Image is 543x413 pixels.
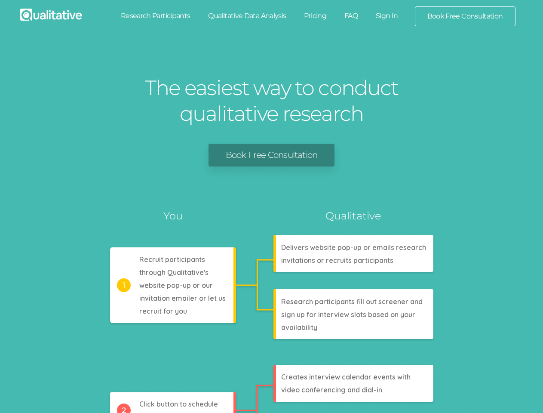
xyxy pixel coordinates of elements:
[143,75,401,126] h1: The easiest way to conduct qualitative research
[281,385,382,394] tspan: video conferencing and dial-in
[415,7,515,26] a: Book Free Consultation
[139,268,209,277] tspan: through Qualitative's
[139,281,213,290] tspan: website pop-up or our
[20,9,82,21] img: Qualitative
[335,6,367,25] a: FAQ
[500,372,543,413] iframe: Chat Widget
[295,6,335,25] a: Pricing
[139,255,205,264] tspan: Recruit participants
[281,373,411,381] tspan: Creates interview calendar events with
[281,323,317,332] tspan: availability
[163,210,183,222] tspan: You
[139,294,226,302] tspan: invitation emailer or let us
[139,400,218,408] tspan: Click button to schedule
[281,310,415,319] tspan: sign up for interview slots based on your
[281,256,393,265] tspan: invitations or recruits participants
[209,144,334,166] a: Book Free Consultation
[281,243,426,252] tspan: Delivers website pop-up or emails research
[122,280,125,290] tspan: 1
[325,210,381,222] tspan: Qualitative
[199,6,295,25] a: Qualitative Data Analysis
[367,6,407,25] a: Sign In
[112,6,199,25] a: Research Participants
[139,307,187,315] tspan: recruit for you
[281,297,423,306] tspan: Research participants fill out screener and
